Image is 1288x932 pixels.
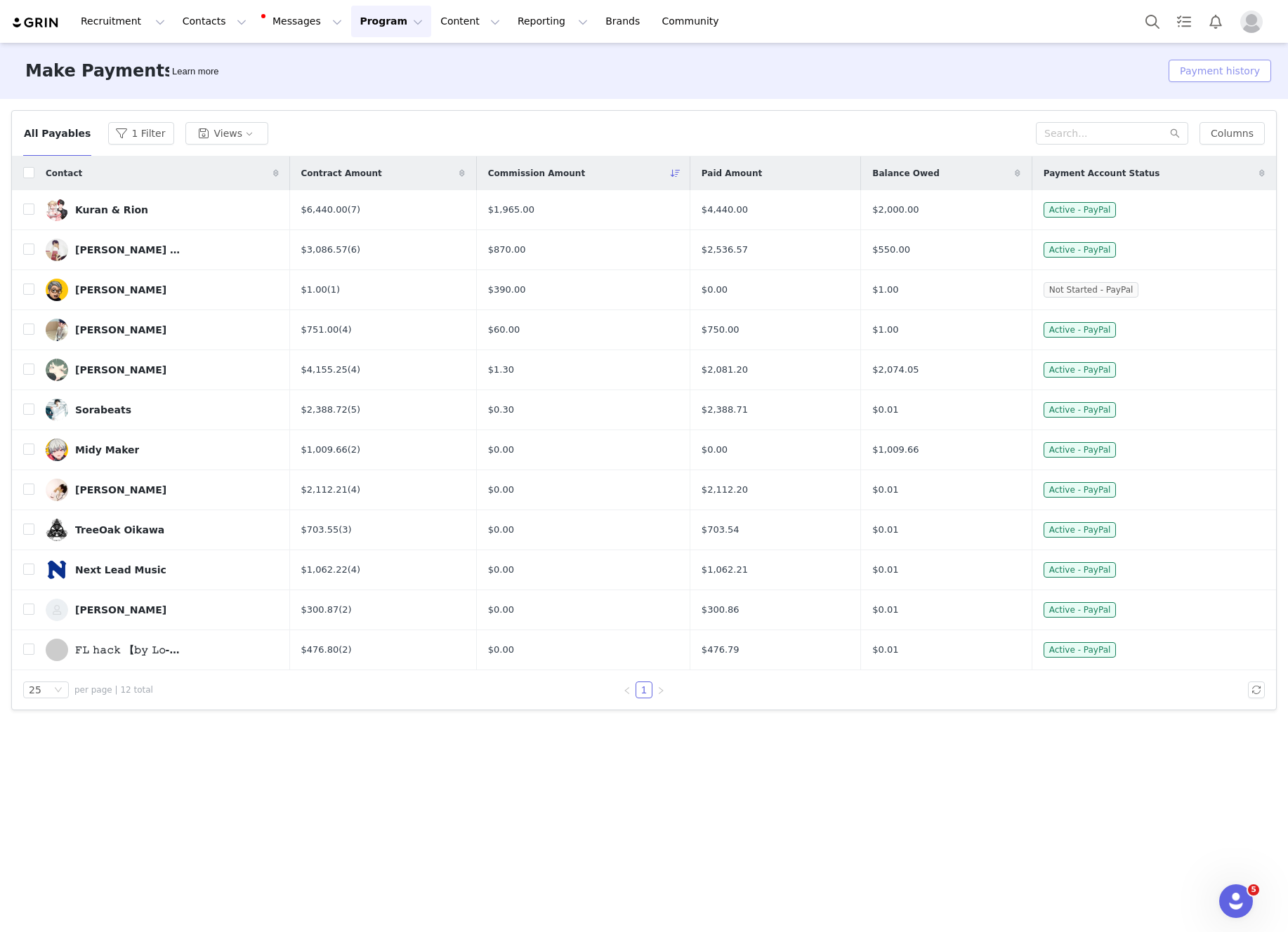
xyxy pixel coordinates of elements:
[75,204,148,215] div: Kuran & Rion
[488,243,678,257] div: $870.00
[488,323,678,337] div: $60.00
[22,325,219,477] div: Hi [PERSON_NAME], Thank you for your kind understanding! Feel free to reach back to us should any...
[75,444,139,455] div: Midy Maker
[327,284,340,295] a: (1)
[1044,482,1117,498] span: Active - PayPal
[256,6,350,37] button: Messages
[1036,122,1188,145] input: Search...
[46,519,279,541] a: TreeOak Oikawa
[75,324,166,335] div: [PERSON_NAME]
[488,283,678,297] div: $390.00
[702,483,849,497] div: $2,112.20
[74,102,223,114] span: Ticket has been updated • [DATE]
[339,524,351,535] a: (3)
[348,244,360,255] a: (6)
[169,65,221,79] div: Tooltip anchor
[11,194,270,249] div: Jorge says…
[11,145,270,194] div: John says…
[636,681,652,698] li: 1
[702,443,849,457] div: $0.00
[1044,167,1160,180] span: Payment Account Status
[702,403,849,417] div: $2,388.71
[185,122,268,145] button: Views
[872,243,910,257] span: $550.00
[46,639,279,661] a: 𝙵𝙻 𝚑𝚊𝚌𝚔 【𝚋𝚢 𝙻𝚘-𝙵𝚒-𝙻𝚒𝚏𝚎】
[702,603,849,617] div: $300.86
[111,117,170,128] strong: In Progress
[51,194,270,238] div: Hi [PERSON_NAME], thank you so much for your reply. Cheers,
[702,283,849,297] div: $0.00
[652,681,669,698] li: Next Page
[1044,282,1139,298] span: Not Started - PayPal
[72,6,173,37] button: Recruitment
[46,439,279,461] a: Midy Maker
[11,16,60,29] img: grin logo
[46,199,68,221] img: 82cad1d3-c65a-4320-9ca1-a184e1e95577.jpg
[301,363,465,377] div: $4,155.25
[54,686,63,695] i: icon: down
[1169,60,1271,82] button: Payment history
[46,399,68,421] img: 4b8d3ad6-0ec7-4a46-83c2-da4f26dfc26f.jpg
[702,167,762,180] span: Paid Amount
[702,523,849,537] div: $703.54
[1044,322,1117,338] span: Active - PayPal
[348,564,360,575] a: (4)
[46,199,279,221] a: Kuran & Rion
[872,443,919,457] span: $1,009.66
[46,559,68,581] img: 8487b401-c1f3-4d95-8647-0199b6802f55.jpg
[75,484,166,495] div: [PERSON_NAME]
[702,323,849,337] div: $750.00
[872,563,898,577] span: $0.01
[348,364,360,375] a: (4)
[25,58,174,84] h3: Make Payments
[619,681,636,698] li: Previous Page
[339,604,351,615] a: (2)
[1044,202,1117,218] span: Active - PayPal
[46,519,68,541] img: 7f361109-2936-4498-a8e6-023df6127fe0.jpg
[111,269,170,280] strong: In Progress
[301,243,465,257] div: $3,086.57
[1044,522,1117,538] span: Active - PayPal
[1044,562,1117,578] span: Active - PayPal
[301,283,465,297] div: $1.00
[488,563,678,577] div: $0.00
[339,324,351,335] a: (4)
[220,6,247,32] button: Home
[488,363,678,377] div: $1.30
[488,443,678,457] div: $0.00
[301,523,465,537] div: $703.55
[75,364,166,375] div: [PERSON_NAME]
[872,323,898,337] span: $1.00
[1240,11,1263,33] img: placeholder-profile.jpg
[1044,362,1117,378] span: Active - PayPal
[1044,642,1117,658] span: Active - PayPal
[46,359,279,381] a: [PERSON_NAME]
[1232,11,1277,33] button: Profile
[23,122,91,145] button: All Payables
[348,204,360,215] a: (7)
[74,684,153,696] span: per page | 12 total
[1044,602,1117,618] span: Active - PayPal
[301,563,465,577] div: $1,062.22
[75,284,166,295] div: [PERSON_NAME]
[872,363,919,377] span: $2,074.05
[488,403,678,417] div: $0.30
[46,239,68,261] img: 4e55551a-f859-4c68-a3c5-c9f674867a0d.jpg
[488,603,678,617] div: $0.00
[29,682,41,698] div: 25
[872,523,898,537] span: $0.01
[348,484,360,495] a: (4)
[1200,6,1231,37] button: Notifications
[623,686,631,695] i: icon: left
[702,643,849,657] div: $476.79
[872,643,898,657] span: $0.01
[46,479,68,501] img: 778ef594-75fc-4e00-979b-25bea946024a.jpg
[46,319,279,341] a: [PERSON_NAME]
[702,203,849,217] div: $4,440.00
[174,6,255,37] button: Contacts
[636,682,652,698] a: 1
[301,643,465,657] div: $476.80
[75,564,166,575] div: Next Lead Music
[488,643,678,657] div: $0.00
